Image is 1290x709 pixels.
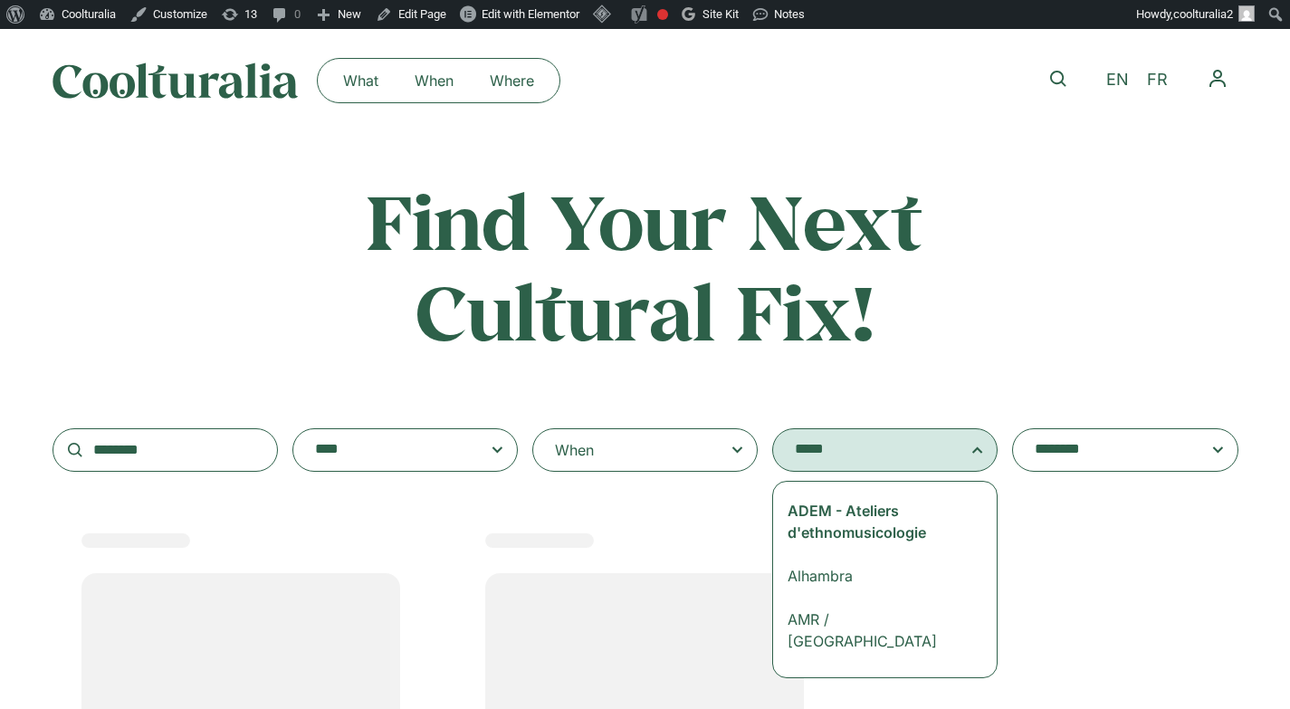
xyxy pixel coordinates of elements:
[1147,71,1168,90] span: FR
[788,608,970,652] div: AMR / [GEOGRAPHIC_DATA]
[788,565,970,587] div: Alhambra
[555,439,594,461] div: When
[1138,67,1177,93] a: FR
[1173,7,1233,21] span: coolturalia2
[315,437,460,463] textarea: Search
[397,66,472,95] a: When
[702,7,739,21] span: Site Kit
[1197,58,1238,100] button: Menu Toggle
[472,66,552,95] a: Where
[1097,67,1138,93] a: EN
[788,500,970,543] div: ADEM - Ateliers d'ethnomusicologie
[325,66,552,95] nav: Menu
[1035,437,1180,463] textarea: Search
[1197,58,1238,100] nav: Menu
[290,176,1001,356] h2: Find Your Next Cultural Fix!
[795,437,940,463] textarea: Search
[325,66,397,95] a: What
[657,9,668,20] div: Needs improvement
[1106,71,1129,90] span: EN
[482,7,579,21] span: Edit with Elementor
